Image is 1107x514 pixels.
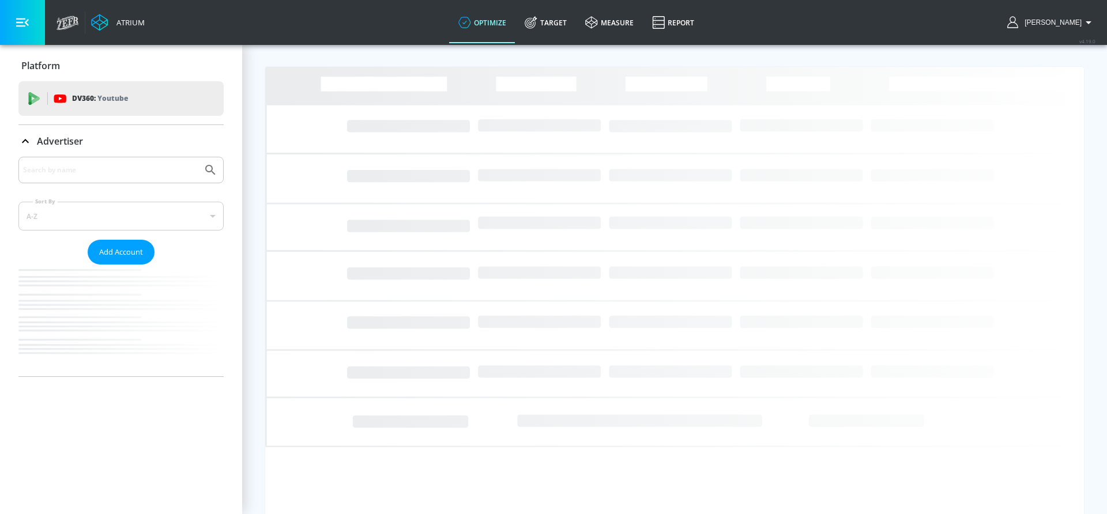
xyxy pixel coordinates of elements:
a: Target [515,2,576,43]
p: Advertiser [37,135,83,148]
p: Youtube [97,92,128,104]
span: login as: lindsay.benharris@zefr.com [1020,18,1082,27]
a: Report [643,2,703,43]
span: Add Account [99,245,143,259]
button: Add Account [88,240,155,264]
label: Sort By [33,198,58,205]
a: optimize [449,2,515,43]
span: v 4.19.0 [1079,38,1095,44]
input: Search by name [23,162,198,177]
p: DV360: [72,92,128,105]
a: measure [576,2,643,43]
div: DV360: Youtube [18,81,224,116]
a: Atrium [91,14,145,31]
p: Platform [21,59,60,72]
nav: list of Advertiser [18,264,224,376]
button: [PERSON_NAME] [1007,16,1095,29]
div: Advertiser [18,157,224,376]
div: A-Z [18,202,224,230]
div: Platform [18,50,224,82]
div: Atrium [112,17,145,28]
div: Advertiser [18,125,224,157]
